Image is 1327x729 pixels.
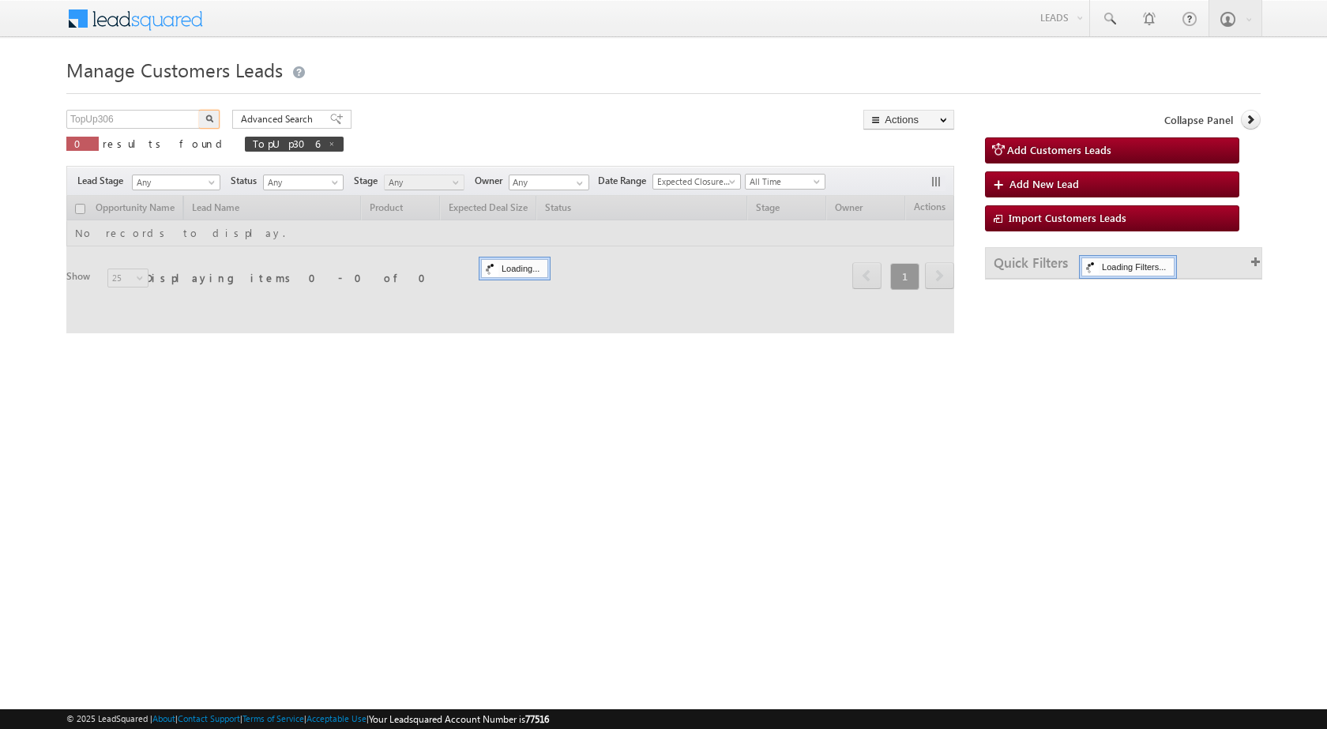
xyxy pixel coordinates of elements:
[152,713,175,723] a: About
[253,137,320,150] span: TopUp306
[132,175,220,190] a: Any
[354,174,384,188] span: Stage
[178,713,240,723] a: Contact Support
[509,175,589,190] input: Type to Search
[369,713,549,725] span: Your Leadsquared Account Number is
[1009,177,1079,190] span: Add New Lead
[66,57,283,82] span: Manage Customers Leads
[264,175,339,190] span: Any
[481,259,548,278] div: Loading...
[568,175,588,191] a: Show All Items
[598,174,652,188] span: Date Range
[66,712,549,727] span: © 2025 LeadSquared | | | | |
[1164,113,1233,127] span: Collapse Panel
[475,174,509,188] span: Owner
[385,175,460,190] span: Any
[103,137,228,150] span: results found
[652,174,741,190] a: Expected Closure Date
[133,175,215,190] span: Any
[241,112,318,126] span: Advanced Search
[231,174,263,188] span: Status
[384,175,464,190] a: Any
[74,137,91,150] span: 0
[1009,211,1126,224] span: Import Customers Leads
[1007,143,1111,156] span: Add Customers Leads
[77,174,130,188] span: Lead Stage
[242,713,304,723] a: Terms of Service
[263,175,344,190] a: Any
[745,174,825,190] a: All Time
[205,115,213,122] img: Search
[863,110,954,130] button: Actions
[1081,257,1175,276] div: Loading Filters...
[653,175,735,189] span: Expected Closure Date
[306,713,367,723] a: Acceptable Use
[525,713,549,725] span: 77516
[746,175,821,189] span: All Time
